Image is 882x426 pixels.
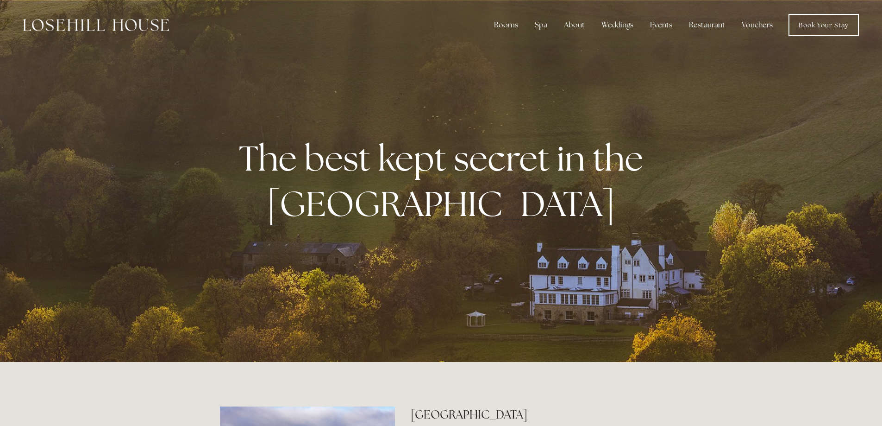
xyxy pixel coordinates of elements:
[788,14,859,36] a: Book Your Stay
[594,16,641,34] div: Weddings
[527,16,555,34] div: Spa
[682,16,732,34] div: Restaurant
[239,135,651,226] strong: The best kept secret in the [GEOGRAPHIC_DATA]
[557,16,592,34] div: About
[411,407,662,423] h2: [GEOGRAPHIC_DATA]
[487,16,525,34] div: Rooms
[643,16,680,34] div: Events
[734,16,780,34] a: Vouchers
[23,19,169,31] img: Losehill House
